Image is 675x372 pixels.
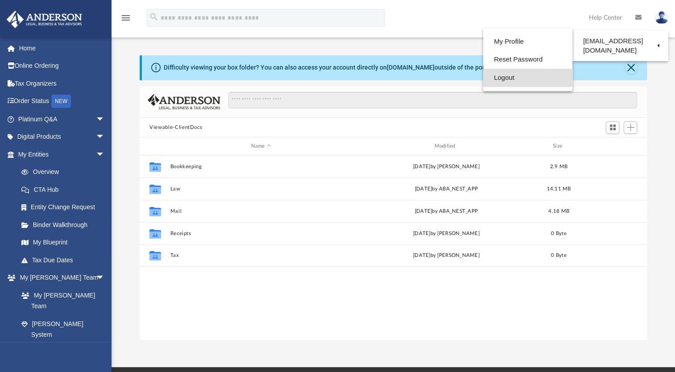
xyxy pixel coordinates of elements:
[356,163,537,171] div: [DATE] by [PERSON_NAME]
[12,315,114,343] a: [PERSON_NAME] System
[6,74,118,92] a: Tax Organizers
[547,186,571,191] span: 14.11 MB
[387,64,435,71] a: [DOMAIN_NAME]
[356,230,537,238] div: [DATE] by [PERSON_NAME]
[144,142,166,150] div: id
[6,39,118,57] a: Home
[96,128,114,146] span: arrow_drop_down
[624,121,637,134] button: Add
[51,95,71,108] div: NEW
[120,17,131,23] a: menu
[483,50,572,69] a: Reset Password
[170,186,352,192] button: Law
[228,92,637,109] input: Search files and folders
[140,155,647,340] div: grid
[12,181,118,198] a: CTA Hub
[483,69,572,87] a: Logout
[541,142,577,150] div: Size
[149,124,202,132] button: Viewable-ClientDocs
[6,145,118,163] a: My Entitiesarrow_drop_down
[170,208,352,214] button: Mail
[356,207,537,215] div: [DATE] by ABA_NEST_APP
[356,252,537,260] div: [DATE] by [PERSON_NAME]
[655,11,668,24] img: User Pic
[12,251,118,269] a: Tax Due Dates
[96,269,114,287] span: arrow_drop_down
[551,253,567,258] span: 0 Byte
[170,164,352,169] button: Bookkeeping
[12,163,118,181] a: Overview
[625,62,638,74] button: Close
[96,145,114,164] span: arrow_drop_down
[550,164,568,169] span: 2.9 MB
[356,185,537,193] div: [DATE] by ABA_NEST_APP
[606,121,619,134] button: Switch to Grid View
[120,12,131,23] i: menu
[551,231,567,236] span: 0 Byte
[6,269,114,287] a: My [PERSON_NAME] Teamarrow_drop_down
[580,142,643,150] div: id
[548,209,569,214] span: 4.18 MB
[12,234,114,252] a: My Blueprint
[170,252,352,258] button: Tax
[96,110,114,128] span: arrow_drop_down
[12,216,118,234] a: Binder Walkthrough
[6,128,118,146] a: Digital Productsarrow_drop_down
[12,286,109,315] a: My [PERSON_NAME] Team
[572,33,668,59] a: [EMAIL_ADDRESS][DOMAIN_NAME]
[356,142,537,150] div: Modified
[6,57,118,75] a: Online Ordering
[164,63,494,72] div: Difficulty viewing your box folder? You can also access your account directly on outside of the p...
[12,198,118,216] a: Entity Change Request
[4,11,85,28] img: Anderson Advisors Platinum Portal
[6,110,118,128] a: Platinum Q&Aarrow_drop_down
[6,92,118,111] a: Order StatusNEW
[149,12,159,22] i: search
[483,33,572,51] a: My Profile
[170,231,352,236] button: Receipts
[170,142,352,150] div: Name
